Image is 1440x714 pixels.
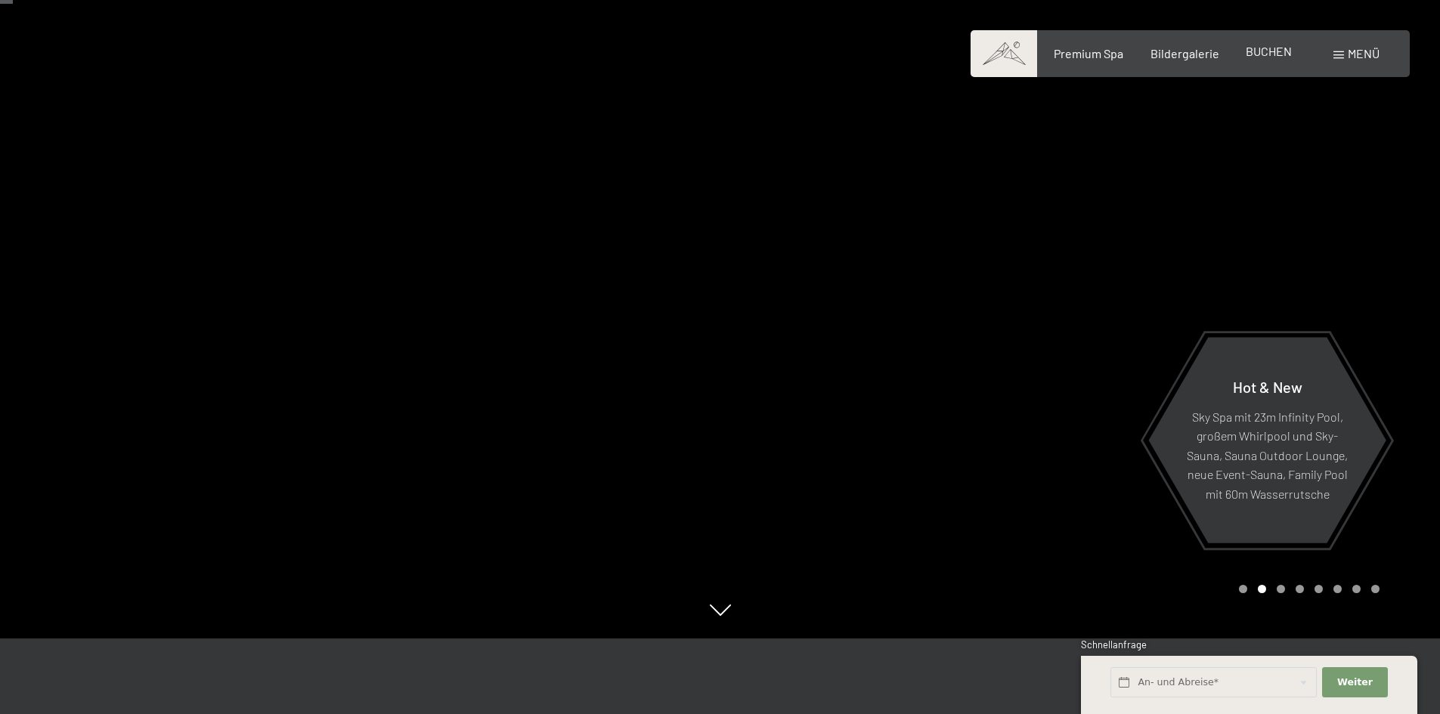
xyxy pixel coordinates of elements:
div: Carousel Page 6 [1333,585,1342,593]
div: Carousel Page 8 [1371,585,1380,593]
div: Carousel Page 2 (Current Slide) [1258,585,1266,593]
span: Schnellanfrage [1081,638,1147,651]
a: Premium Spa [1054,46,1123,60]
p: Sky Spa mit 23m Infinity Pool, großem Whirlpool und Sky-Sauna, Sauna Outdoor Lounge, neue Event-S... [1185,406,1349,503]
a: BUCHEN [1246,44,1292,58]
span: Weiter [1337,675,1373,689]
a: Hot & New Sky Spa mit 23m Infinity Pool, großem Whirlpool und Sky-Sauna, Sauna Outdoor Lounge, ne... [1147,336,1387,544]
span: Menü [1348,46,1380,60]
div: Carousel Page 1 [1239,585,1247,593]
span: Hot & New [1233,377,1302,395]
div: Carousel Page 4 [1296,585,1304,593]
div: Carousel Page 5 [1315,585,1323,593]
a: Bildergalerie [1150,46,1219,60]
div: Carousel Pagination [1234,585,1380,593]
div: Carousel Page 7 [1352,585,1361,593]
div: Carousel Page 3 [1277,585,1285,593]
button: Weiter [1322,667,1387,698]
